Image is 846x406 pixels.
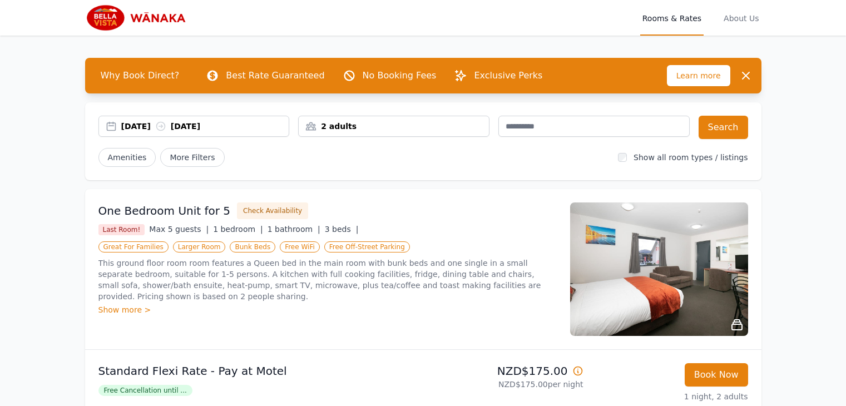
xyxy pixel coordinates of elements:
[173,241,226,252] span: Larger Room
[363,69,437,82] p: No Booking Fees
[98,258,557,302] p: This ground floor room room features a Queen bed in the main room with bunk beds and one single i...
[98,148,156,167] button: Amenities
[98,385,192,396] span: Free Cancellation until ...
[98,241,169,252] span: Great For Families
[237,202,308,219] button: Check Availability
[474,69,542,82] p: Exclusive Perks
[299,121,489,132] div: 2 adults
[685,363,748,387] button: Book Now
[667,65,730,86] span: Learn more
[98,363,419,379] p: Standard Flexi Rate - Pay at Motel
[634,153,748,162] label: Show all room types / listings
[213,225,263,234] span: 1 bedroom |
[428,379,583,390] p: NZD$175.00 per night
[592,391,748,402] p: 1 night, 2 adults
[149,225,209,234] span: Max 5 guests |
[428,363,583,379] p: NZD$175.00
[121,121,289,132] div: [DATE] [DATE]
[98,203,231,219] h3: One Bedroom Unit for 5
[325,225,359,234] span: 3 beds |
[230,241,275,252] span: Bunk Beds
[699,116,748,139] button: Search
[85,4,192,31] img: Bella Vista Wanaka
[280,241,320,252] span: Free WiFi
[324,241,410,252] span: Free Off-Street Parking
[98,224,145,235] span: Last Room!
[268,225,320,234] span: 1 bathroom |
[92,65,189,87] span: Why Book Direct?
[226,69,324,82] p: Best Rate Guaranteed
[98,304,557,315] div: Show more >
[160,148,224,167] span: More Filters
